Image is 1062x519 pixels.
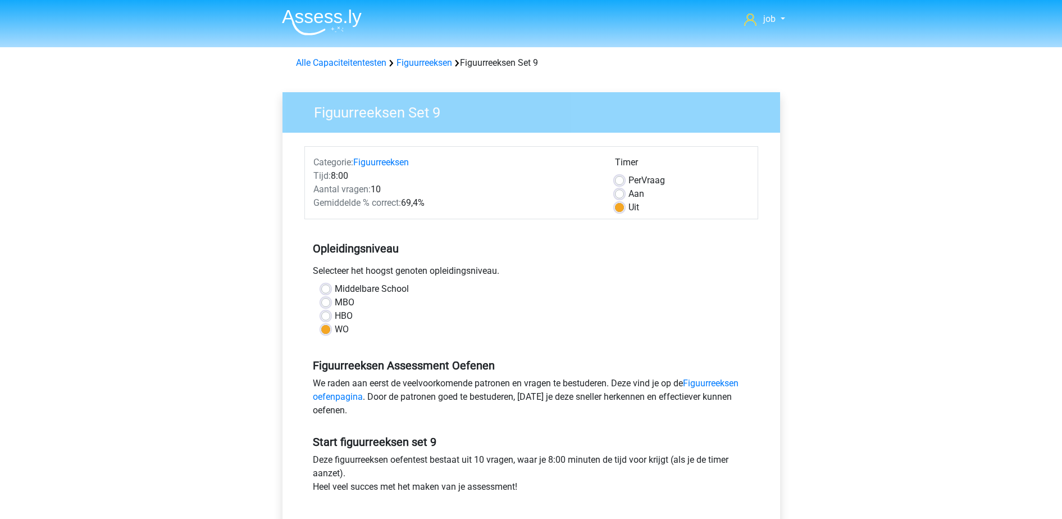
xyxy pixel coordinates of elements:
h5: Opleidingsniveau [313,237,750,260]
h3: Figuurreeksen Set 9 [300,100,772,121]
div: 10 [305,183,607,196]
span: Gemiddelde % correct: [313,197,401,208]
span: Tijd: [313,170,331,181]
span: job [763,13,776,24]
div: Deze figuurreeksen oefentest bestaat uit 10 vragen, waar je 8:00 minuten de tijd voor krijgt (als... [304,453,758,498]
span: Aantal vragen: [313,184,371,195]
h5: Figuurreeksen Assessment Oefenen [313,359,750,372]
div: 69,4% [305,196,607,210]
label: HBO [335,309,353,323]
a: job [740,12,789,26]
div: We raden aan eerst de veelvoorkomende patronen en vragen te bestuderen. Deze vind je op de . Door... [304,377,758,422]
a: Alle Capaciteitentesten [296,57,386,68]
h5: Start figuurreeksen set 9 [313,435,750,449]
div: 8:00 [305,169,607,183]
div: Figuurreeksen Set 9 [291,56,771,70]
img: Assessly [282,9,362,35]
label: Uit [628,201,639,214]
div: Selecteer het hoogst genoten opleidingsniveau. [304,264,758,282]
div: Timer [615,156,749,174]
a: Figuurreeksen [396,57,452,68]
label: WO [335,323,349,336]
span: Per [628,175,641,186]
span: Categorie: [313,157,353,168]
a: Figuurreeksen [353,157,409,168]
label: Vraag [628,174,665,187]
label: MBO [335,296,354,309]
label: Aan [628,187,644,201]
label: Middelbare School [335,282,409,296]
